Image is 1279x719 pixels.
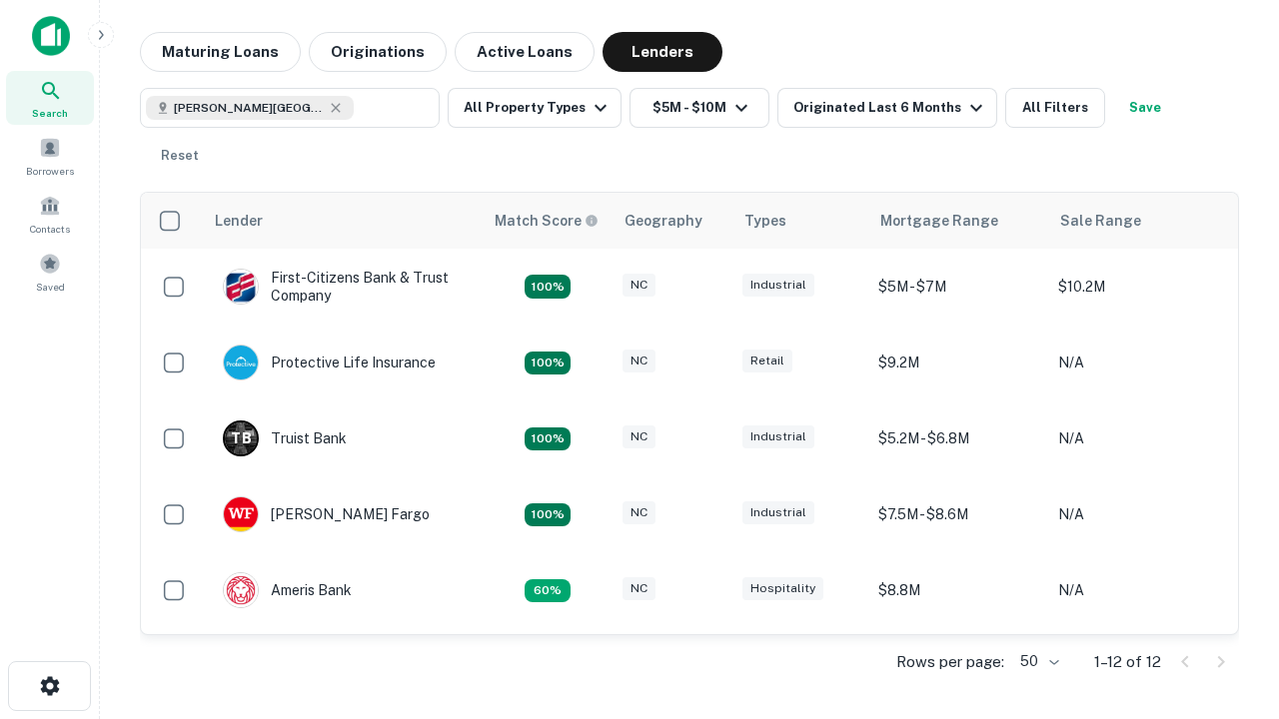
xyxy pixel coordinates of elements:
[203,193,483,249] th: Lender
[495,210,595,232] h6: Match Score
[224,573,258,607] img: picture
[6,245,94,299] a: Saved
[793,96,988,120] div: Originated Last 6 Months
[483,193,613,249] th: Capitalize uses an advanced AI algorithm to match your search with the best lender. The match sco...
[868,476,1048,552] td: $7.5M - $8.6M
[742,577,823,600] div: Hospitality
[1048,476,1228,552] td: N/A
[742,274,814,297] div: Industrial
[26,163,74,179] span: Borrowers
[1113,88,1177,128] button: Save your search to get updates of matches that match your search criteria.
[1005,88,1105,128] button: All Filters
[525,352,571,375] div: Matching Properties: 2, hasApolloMatch: undefined
[603,32,722,72] button: Lenders
[623,350,655,372] div: NC
[1060,209,1141,233] div: Sale Range
[455,32,595,72] button: Active Loans
[223,345,436,380] div: Protective Life Insurance
[742,350,792,372] div: Retail
[623,577,655,600] div: NC
[215,209,263,233] div: Lender
[868,400,1048,476] td: $5.2M - $6.8M
[6,71,94,125] a: Search
[224,270,258,304] img: picture
[623,501,655,524] div: NC
[613,193,732,249] th: Geography
[223,496,430,532] div: [PERSON_NAME] Fargo
[868,628,1048,704] td: $9.2M
[140,32,301,72] button: Maturing Loans
[1048,193,1228,249] th: Sale Range
[231,428,251,449] p: T B
[1048,552,1228,628] td: N/A
[742,425,814,448] div: Industrial
[1048,325,1228,400] td: N/A
[1048,249,1228,325] td: $10.2M
[732,193,868,249] th: Types
[525,503,571,527] div: Matching Properties: 2, hasApolloMatch: undefined
[148,136,212,176] button: Reset
[6,129,94,183] a: Borrowers
[223,269,463,305] div: First-citizens Bank & Trust Company
[742,501,814,524] div: Industrial
[868,552,1048,628] td: $8.8M
[525,275,571,299] div: Matching Properties: 2, hasApolloMatch: undefined
[630,88,769,128] button: $5M - $10M
[623,274,655,297] div: NC
[309,32,447,72] button: Originations
[30,221,70,237] span: Contacts
[6,187,94,241] a: Contacts
[1094,650,1161,674] p: 1–12 of 12
[495,210,599,232] div: Capitalize uses an advanced AI algorithm to match your search with the best lender. The match sco...
[525,427,571,451] div: Matching Properties: 3, hasApolloMatch: undefined
[223,420,347,456] div: Truist Bank
[1048,400,1228,476] td: N/A
[525,579,571,603] div: Matching Properties: 1, hasApolloMatch: undefined
[223,572,352,608] div: Ameris Bank
[625,209,702,233] div: Geography
[777,88,997,128] button: Originated Last 6 Months
[868,325,1048,400] td: $9.2M
[868,193,1048,249] th: Mortgage Range
[32,105,68,121] span: Search
[1048,628,1228,704] td: N/A
[896,650,1004,674] p: Rows per page:
[880,209,998,233] div: Mortgage Range
[32,16,70,56] img: capitalize-icon.png
[224,346,258,379] img: picture
[224,497,258,531] img: picture
[1179,495,1279,591] iframe: Chat Widget
[868,249,1048,325] td: $5M - $7M
[448,88,622,128] button: All Property Types
[1012,647,1062,676] div: 50
[623,425,655,448] div: NC
[36,279,65,295] span: Saved
[174,99,324,117] span: [PERSON_NAME][GEOGRAPHIC_DATA], [GEOGRAPHIC_DATA]
[744,209,786,233] div: Types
